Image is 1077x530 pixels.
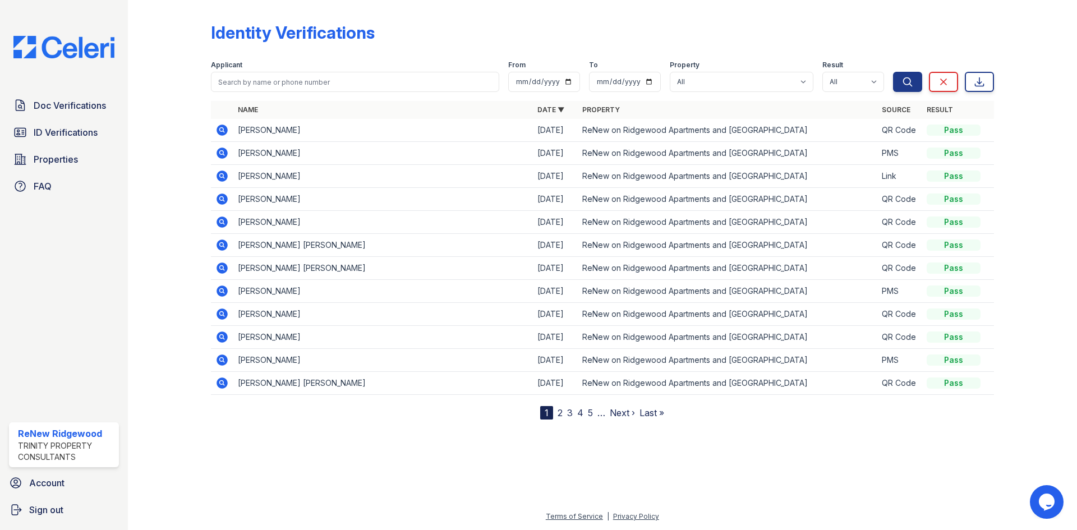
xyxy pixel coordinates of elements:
[877,188,922,211] td: QR Code
[877,119,922,142] td: QR Code
[233,326,533,349] td: [PERSON_NAME]
[877,234,922,257] td: QR Code
[233,165,533,188] td: [PERSON_NAME]
[34,99,106,112] span: Doc Verifications
[578,119,877,142] td: ReNew on Ridgewood Apartments and [GEOGRAPHIC_DATA]
[877,280,922,303] td: PMS
[822,61,843,70] label: Result
[233,234,533,257] td: [PERSON_NAME] [PERSON_NAME]
[537,105,564,114] a: Date ▼
[533,257,578,280] td: [DATE]
[927,285,981,297] div: Pass
[877,142,922,165] td: PMS
[508,61,526,70] label: From
[533,142,578,165] td: [DATE]
[533,165,578,188] td: [DATE]
[578,303,877,326] td: ReNew on Ridgewood Apartments and [GEOGRAPHIC_DATA]
[927,331,981,343] div: Pass
[927,354,981,366] div: Pass
[233,303,533,326] td: [PERSON_NAME]
[927,308,981,320] div: Pass
[540,406,553,420] div: 1
[558,407,563,418] a: 2
[233,349,533,372] td: [PERSON_NAME]
[233,188,533,211] td: [PERSON_NAME]
[607,512,609,520] div: |
[670,61,699,70] label: Property
[533,280,578,303] td: [DATE]
[29,503,63,517] span: Sign out
[233,211,533,234] td: [PERSON_NAME]
[578,165,877,188] td: ReNew on Ridgewood Apartments and [GEOGRAPHIC_DATA]
[9,148,119,170] a: Properties
[4,472,123,494] a: Account
[211,61,242,70] label: Applicant
[18,427,114,440] div: ReNew Ridgewood
[578,234,877,257] td: ReNew on Ridgewood Apartments and [GEOGRAPHIC_DATA]
[877,303,922,326] td: QR Code
[578,257,877,280] td: ReNew on Ridgewood Apartments and [GEOGRAPHIC_DATA]
[578,188,877,211] td: ReNew on Ridgewood Apartments and [GEOGRAPHIC_DATA]
[613,512,659,520] a: Privacy Policy
[927,105,953,114] a: Result
[927,125,981,136] div: Pass
[238,105,258,114] a: Name
[610,407,635,418] a: Next ›
[533,119,578,142] td: [DATE]
[877,165,922,188] td: Link
[877,349,922,372] td: PMS
[533,188,578,211] td: [DATE]
[533,234,578,257] td: [DATE]
[577,407,583,418] a: 4
[533,349,578,372] td: [DATE]
[211,22,375,43] div: Identity Verifications
[9,94,119,117] a: Doc Verifications
[533,326,578,349] td: [DATE]
[533,211,578,234] td: [DATE]
[597,406,605,420] span: …
[34,179,52,193] span: FAQ
[927,262,981,274] div: Pass
[1030,485,1066,519] iframe: chat widget
[4,499,123,521] a: Sign out
[578,372,877,395] td: ReNew on Ridgewood Apartments and [GEOGRAPHIC_DATA]
[233,280,533,303] td: [PERSON_NAME]
[578,280,877,303] td: ReNew on Ridgewood Apartments and [GEOGRAPHIC_DATA]
[34,126,98,139] span: ID Verifications
[927,216,981,228] div: Pass
[9,121,119,144] a: ID Verifications
[877,211,922,234] td: QR Code
[233,257,533,280] td: [PERSON_NAME] [PERSON_NAME]
[4,36,123,58] img: CE_Logo_Blue-a8612792a0a2168367f1c8372b55b34899dd931a85d93a1a3d3e32e68fde9ad4.png
[639,407,664,418] a: Last »
[233,372,533,395] td: [PERSON_NAME] [PERSON_NAME]
[578,349,877,372] td: ReNew on Ridgewood Apartments and [GEOGRAPHIC_DATA]
[9,175,119,197] a: FAQ
[927,377,981,389] div: Pass
[533,372,578,395] td: [DATE]
[578,142,877,165] td: ReNew on Ridgewood Apartments and [GEOGRAPHIC_DATA]
[233,142,533,165] td: [PERSON_NAME]
[582,105,620,114] a: Property
[18,440,114,463] div: Trinity Property Consultants
[927,239,981,251] div: Pass
[211,72,499,92] input: Search by name or phone number
[533,303,578,326] td: [DATE]
[877,257,922,280] td: QR Code
[546,512,603,520] a: Terms of Service
[882,105,910,114] a: Source
[567,407,573,418] a: 3
[877,326,922,349] td: QR Code
[233,119,533,142] td: [PERSON_NAME]
[927,193,981,205] div: Pass
[927,148,981,159] div: Pass
[578,326,877,349] td: ReNew on Ridgewood Apartments and [GEOGRAPHIC_DATA]
[877,372,922,395] td: QR Code
[578,211,877,234] td: ReNew on Ridgewood Apartments and [GEOGRAPHIC_DATA]
[29,476,65,490] span: Account
[589,61,598,70] label: To
[588,407,593,418] a: 5
[927,170,981,182] div: Pass
[34,153,78,166] span: Properties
